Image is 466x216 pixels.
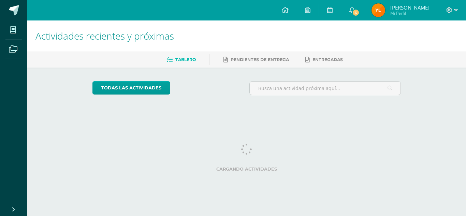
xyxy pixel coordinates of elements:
span: Tablero [175,57,196,62]
label: Cargando actividades [92,167,401,172]
a: todas las Actividades [92,81,170,95]
span: 3 [352,9,360,16]
span: Pendientes de entrega [231,57,289,62]
span: Mi Perfil [390,10,429,16]
span: Actividades recientes y próximas [35,29,174,42]
img: 5245e3bd8303b0d14c6bc93cd9269dd4.png [372,3,385,17]
input: Busca una actividad próxima aquí... [250,82,401,95]
span: Entregadas [312,57,343,62]
a: Tablero [167,54,196,65]
a: Entregadas [305,54,343,65]
span: [PERSON_NAME] [390,4,429,11]
a: Pendientes de entrega [223,54,289,65]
